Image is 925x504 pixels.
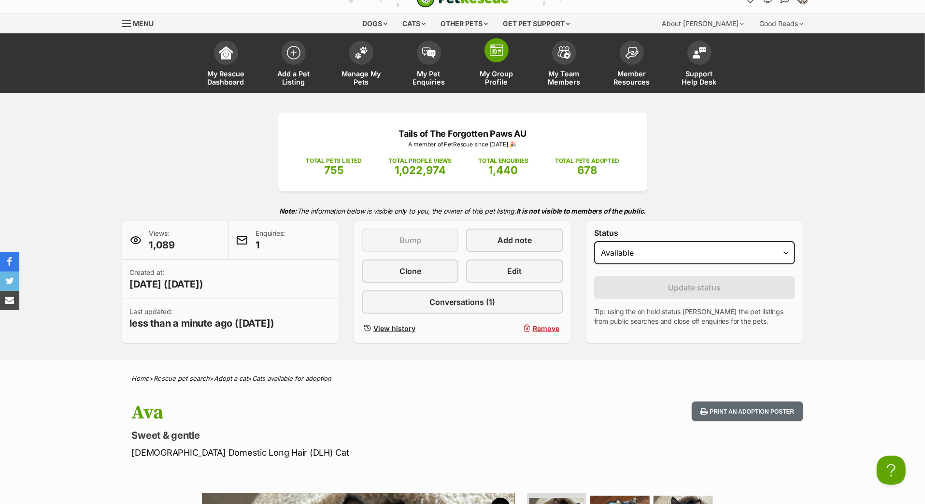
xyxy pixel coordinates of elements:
span: Clone [399,265,421,277]
div: Cats [396,14,432,33]
p: TOTAL PETS LISTED [306,157,362,165]
div: About [PERSON_NAME] [655,14,751,33]
div: Dogs [356,14,394,33]
span: 1 [256,238,285,252]
p: TOTAL PETS ADOPTED [555,157,619,165]
p: A member of PetRescue since [DATE] 🎉 [293,140,633,149]
img: manage-my-pets-icon-02211641906a0b7f246fdf0571729dbe1e7629f14944591b6c1af311fb30b64b.svg [355,46,368,59]
img: group-profile-icon-3fa3cf56718a62981997c0bc7e787c4b2cf8bcc04b72c1350f741eb67cf2f40e.svg [490,44,503,56]
span: Edit [508,265,522,277]
p: Tails of The Forgotten Paws AU [293,127,633,140]
span: Update status [669,282,721,293]
a: My Pet Enquiries [395,36,463,93]
span: My Pet Enquiries [407,70,451,86]
a: Support Help Desk [666,36,733,93]
button: Bump [362,229,458,252]
a: Cats available for adoption [253,374,332,382]
span: View history [373,323,415,333]
span: My Group Profile [475,70,518,86]
span: 1,022,974 [395,164,446,176]
img: member-resources-icon-8e73f808a243e03378d46382f2149f9095a855e16c252ad45f914b54edf8863c.svg [625,46,639,59]
strong: It is not visible to members of the public. [516,207,646,215]
p: TOTAL ENQUIRIES [478,157,528,165]
span: 1,440 [489,164,518,176]
p: The information below is visible only to you, the owner of this pet listing. [122,201,803,221]
span: Menu [133,19,154,28]
a: Conversations (1) [362,290,563,314]
p: Tip: using the on hold status [PERSON_NAME] the pet listings from public searches and close off e... [594,307,796,326]
a: Member Resources [598,36,666,93]
span: 678 [577,164,597,176]
img: dashboard-icon-eb2f2d2d3e046f16d808141f083e7271f6b2e854fb5c12c21221c1fb7104beca.svg [219,46,233,59]
span: less than a minute ago ([DATE]) [130,317,274,330]
p: Views: [149,229,175,252]
span: Add a Pet Listing [272,70,315,86]
div: > > > [108,375,818,382]
span: [DATE] ([DATE]) [130,277,203,291]
span: My Team Members [542,70,586,86]
img: help-desk-icon-fdf02630f3aa405de69fd3d07c3f3aa587a6932b1a1747fa1d2bba05be0121f9.svg [693,47,706,58]
strong: Note: [279,207,297,215]
img: add-pet-listing-icon-0afa8454b4691262ce3f59096e99ab1cd57d4a30225e0717b998d2c9b9846f56.svg [287,46,300,59]
span: Bump [399,234,421,246]
button: Remove [466,321,563,335]
span: My Rescue Dashboard [204,70,248,86]
a: View history [362,321,458,335]
span: Member Resources [610,70,654,86]
span: Manage My Pets [340,70,383,86]
a: Add a Pet Listing [260,36,327,93]
span: Conversations (1) [429,296,495,308]
button: Print an adoption poster [692,402,803,421]
span: 1,089 [149,238,175,252]
h1: Ava [132,402,541,424]
a: Manage My Pets [327,36,395,93]
a: Adopt a cat [214,374,248,382]
a: My Rescue Dashboard [192,36,260,93]
a: Home [132,374,150,382]
a: Menu [122,14,161,31]
div: Other pets [434,14,495,33]
div: Get pet support [496,14,577,33]
a: Add note [466,229,563,252]
a: My Group Profile [463,36,530,93]
button: Update status [594,276,796,299]
p: Enquiries: [256,229,285,252]
iframe: Help Scout Beacon - Open [877,456,906,485]
a: Rescue pet search [154,374,210,382]
span: Support Help Desk [678,70,721,86]
div: Good Reads [753,14,811,33]
p: Sweet & gentle [132,429,541,442]
a: My Team Members [530,36,598,93]
p: Created at: [130,268,203,291]
span: Add note [498,234,532,246]
p: [DEMOGRAPHIC_DATA] Domestic Long Hair (DLH) Cat [132,446,541,459]
label: Status [594,229,796,237]
p: Last updated: [130,307,274,330]
span: Remove [533,323,559,333]
img: team-members-icon-5396bd8760b3fe7c0b43da4ab00e1e3bb1a5d9ba89233759b79545d2d3fc5d0d.svg [557,46,571,59]
p: TOTAL PROFILE VIEWS [388,157,452,165]
img: pet-enquiries-icon-7e3ad2cf08bfb03b45e93fb7055b45f3efa6380592205ae92323e6603595dc1f.svg [422,47,436,58]
a: Edit [466,259,563,283]
span: 755 [324,164,344,176]
a: Clone [362,259,458,283]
